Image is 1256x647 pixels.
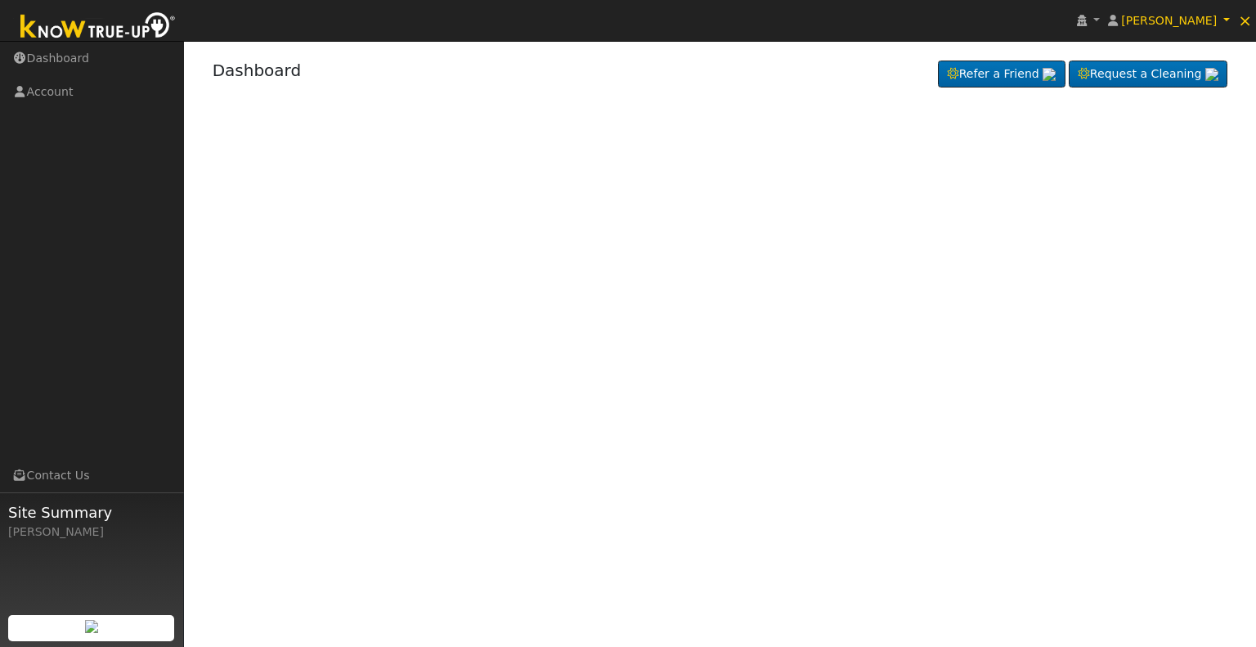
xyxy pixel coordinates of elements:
img: retrieve [1043,68,1056,81]
a: Refer a Friend [938,61,1065,88]
img: retrieve [1205,68,1218,81]
div: [PERSON_NAME] [8,523,175,541]
span: Site Summary [8,501,175,523]
img: retrieve [85,620,98,633]
img: Know True-Up [12,9,184,46]
span: [PERSON_NAME] [1121,14,1217,27]
a: Dashboard [213,61,302,80]
a: Request a Cleaning [1069,61,1227,88]
span: × [1238,11,1252,30]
